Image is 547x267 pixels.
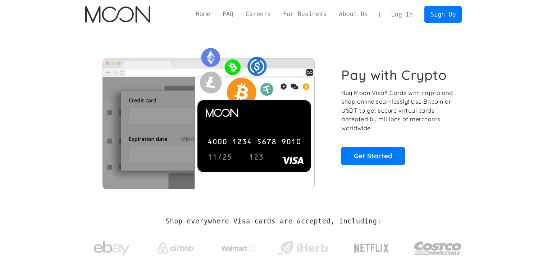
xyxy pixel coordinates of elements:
h2: Shop everywhere Visa cards are accepted, including: [166,217,381,225]
img: Moon Cards let you spend your crypto anywhere Visa is accepted. [85,43,332,189]
a: Costco [414,227,462,265]
h1: Pay with Crypto [341,67,447,83]
a: For Business [277,10,333,19]
a: home [85,6,150,23]
img: Costco [414,235,462,262]
img: Moon Logo [85,6,150,23]
a: Home [190,10,216,19]
img: iHerb [276,239,329,258]
a: Careers [240,10,277,19]
a: Walmart [212,237,266,256]
a: Sign Up [424,6,462,22]
img: Walmart [221,244,257,253]
a: Log In [385,6,419,22]
a: FAQ [216,10,240,19]
a: Get Started [341,147,405,165]
img: Netflix [354,239,389,257]
img: Airbnb [158,243,193,254]
p: Buy Moon Visa® Cards with crypto and shop online seamlessly! Use Bitcoin or USDT to get secure vi... [341,89,454,133]
a: Netflix [339,232,404,261]
a: Airbnb [149,235,202,257]
a: ebay [85,230,139,263]
a: About Us [333,10,374,19]
img: ebay [94,237,130,260]
a: iHerb [276,232,329,261]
